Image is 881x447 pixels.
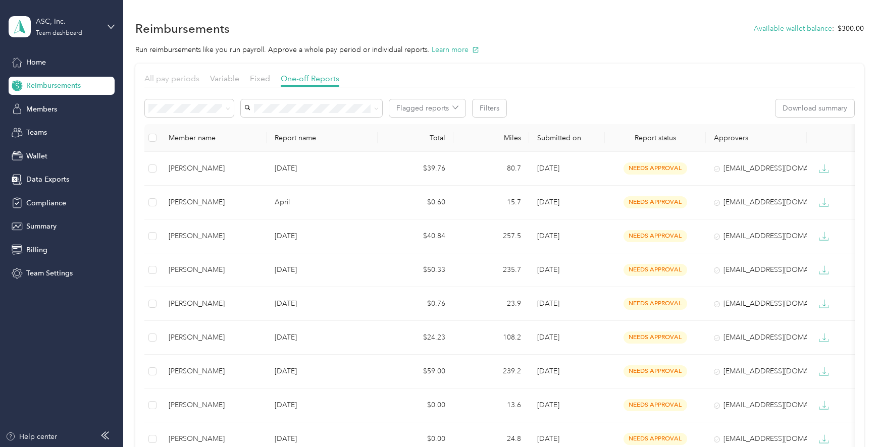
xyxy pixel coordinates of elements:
div: [PERSON_NAME] [169,264,258,275]
span: Members [26,104,57,115]
span: Billing [26,245,47,255]
span: needs approval [624,433,687,444]
span: Report status [613,134,698,142]
span: All pay periods [144,74,199,83]
span: Variable [210,74,239,83]
td: 108.2 [453,321,529,355]
span: [DATE] [537,434,559,443]
span: Summary [26,221,57,232]
th: Member name [161,124,267,152]
td: $0.00 [378,388,453,422]
td: $24.23 [378,321,453,355]
span: needs approval [624,298,687,309]
td: 235.7 [453,253,529,287]
span: $300.00 [838,23,864,34]
div: [PERSON_NAME] [169,332,258,343]
iframe: Everlance-gr Chat Button Frame [824,390,881,447]
button: Filters [473,99,506,117]
div: [EMAIL_ADDRESS][DOMAIN_NAME] [714,332,799,343]
div: [PERSON_NAME] [169,163,258,174]
span: [DATE] [537,232,559,240]
div: [PERSON_NAME] [169,298,258,309]
span: Home [26,57,46,68]
div: Miles [461,134,521,142]
div: [EMAIL_ADDRESS][DOMAIN_NAME] [714,400,799,411]
td: $40.84 [378,219,453,253]
span: [DATE] [537,401,559,409]
span: needs approval [624,196,687,208]
span: [DATE] [537,333,559,342]
h1: Reimbursements [135,23,230,34]
td: $59.00 [378,355,453,388]
button: Download summary [775,99,854,117]
div: [PERSON_NAME] [169,433,258,444]
div: [EMAIL_ADDRESS][DOMAIN_NAME] [714,298,799,309]
span: Fixed [250,74,270,83]
p: [DATE] [275,332,370,343]
div: [EMAIL_ADDRESS][DOMAIN_NAME] [714,231,799,242]
div: [PERSON_NAME] [169,366,258,377]
span: needs approval [624,230,687,242]
span: : [832,23,834,34]
div: ASC, Inc. [36,16,99,27]
p: April [275,197,370,208]
div: Team dashboard [36,30,82,36]
span: needs approval [624,162,687,174]
span: Data Exports [26,174,69,185]
td: 80.7 [453,152,529,186]
td: $50.33 [378,253,453,287]
span: One-off Reports [281,74,339,83]
span: [DATE] [537,299,559,308]
th: Submitted on [529,124,605,152]
div: [EMAIL_ADDRESS][DOMAIN_NAME] [714,366,799,377]
p: [DATE] [275,366,370,377]
th: Report name [267,124,378,152]
div: [PERSON_NAME] [169,197,258,208]
div: [EMAIL_ADDRESS][DOMAIN_NAME] [714,197,799,208]
p: [DATE] [275,264,370,275]
p: [DATE] [275,163,370,174]
span: [DATE] [537,198,559,206]
p: [DATE] [275,231,370,242]
div: [EMAIL_ADDRESS][DOMAIN_NAME] [714,163,799,174]
span: Teams [26,127,47,138]
button: Available wallet balance [754,23,832,34]
td: 13.6 [453,388,529,422]
span: needs approval [624,264,687,275]
div: [PERSON_NAME] [169,400,258,411]
div: Member name [169,134,258,142]
p: [DATE] [275,433,370,444]
td: 239.2 [453,355,529,388]
td: 15.7 [453,186,529,219]
td: 257.5 [453,219,529,253]
span: Team Settings [26,268,73,278]
span: Compliance [26,198,66,208]
span: [DATE] [537,367,559,375]
div: Total [386,134,445,142]
button: Help center [6,431,57,442]
td: $0.60 [378,186,453,219]
td: $0.76 [378,287,453,321]
td: 23.9 [453,287,529,321]
p: [DATE] [275,400,370,411]
div: [PERSON_NAME] [169,231,258,242]
th: Approvers [706,124,807,152]
span: [DATE] [537,265,559,274]
td: $39.76 [378,152,453,186]
div: [EMAIL_ADDRESS][DOMAIN_NAME] [714,433,799,444]
p: [DATE] [275,298,370,309]
span: Reimbursements [26,80,81,91]
div: [EMAIL_ADDRESS][DOMAIN_NAME] [714,264,799,275]
button: Flagged reports [389,99,465,117]
span: Wallet [26,151,47,161]
span: [DATE] [537,164,559,173]
button: Learn more [432,44,479,55]
span: needs approval [624,365,687,377]
p: Run reimbursements like you run payroll. Approve a whole pay period or individual reports. [135,44,863,55]
span: needs approval [624,399,687,411]
span: needs approval [624,331,687,343]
